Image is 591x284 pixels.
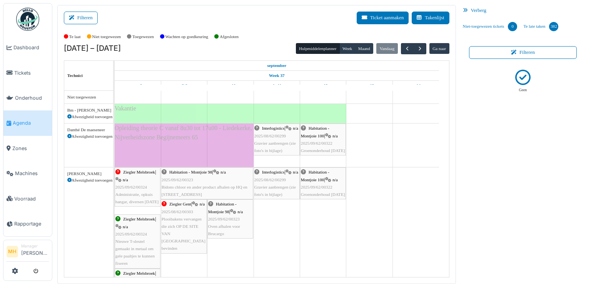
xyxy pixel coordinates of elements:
h2: [DATE] – [DATE] [64,44,121,53]
span: Dashboard [13,44,49,51]
button: Ga naar [429,43,449,54]
span: Administratie, opkuis hangar, diversen [DATE] [115,192,159,204]
a: Voorraad [3,186,52,211]
span: Gravier aanbrengen (zie foto's in bijlage) [254,185,296,197]
span: 2025/08/62/00303 [162,209,193,214]
span: 2025/09/62/00324 [115,232,147,236]
span: Habitation - Montjoie 98 [208,202,237,214]
span: n/a [238,209,243,214]
a: 9 september 2025 [179,81,190,90]
img: Badge_color-CXgf-gQk.svg [16,8,39,31]
div: Danthé De maeseneer [67,127,110,133]
span: Gravier aanbrengen (zie foto's in bijlage) [254,141,296,153]
a: 14 september 2025 [409,81,423,90]
a: 12 september 2025 [317,81,330,90]
div: Verberg [460,5,586,16]
a: Week 37 [267,71,287,80]
span: n/a [123,177,128,182]
div: | [162,200,206,252]
span: n/a [293,126,298,130]
button: Maand [355,43,373,54]
label: Te laat [69,33,81,40]
div: 382 [549,22,558,31]
div: | [115,216,160,267]
a: Tickets [3,60,52,85]
a: 8 september 2025 [131,81,144,90]
button: Filteren [64,12,98,24]
span: Ziegler Melsbroek [123,271,155,276]
span: Technici [67,73,83,78]
a: Te late taken [520,16,561,37]
span: n/a [123,224,128,229]
button: Filteren [469,46,577,59]
label: Wachten op goedkeuring [165,33,209,40]
span: Habitation - Montjoie 100 [301,170,329,182]
button: Vorige [401,43,414,54]
span: 2025/08/62/00299 [254,177,286,182]
div: | [254,169,299,198]
a: 13 september 2025 [363,81,376,90]
span: n/a [332,134,338,138]
span: Onderhoud [15,94,49,102]
a: Niet-toegewezen tickets [460,16,521,37]
div: | [301,125,345,154]
span: Rapportage [14,220,49,227]
span: Oven afhalen voor Brucargo [208,224,240,236]
span: n/a [332,177,338,182]
span: n/a [200,202,205,206]
span: Agenda [13,119,49,127]
span: 2025/08/62/00299 [254,134,286,138]
span: n/a [293,170,298,174]
button: Hulpmiddelenplanner [296,43,340,54]
span: 2025/09/62/00323 [208,217,240,221]
a: 10 september 2025 [223,81,238,90]
label: Toegewezen [132,33,154,40]
span: Plooibakens vervangen die zich OP DE SITE VAN [GEOGRAPHIC_DATA] bevinden [162,217,205,251]
div: | [301,169,345,198]
span: Opleiding theorie C vanaf 8u30 tot 17u00 - Liedekerke, Nijverheidszone Begijnemeers 65 [115,125,252,140]
span: Voorraad [14,195,49,202]
span: Habitation - Montjoie 100 [301,126,329,138]
button: Volgende [413,43,426,54]
button: Week [339,43,356,54]
span: Zones [12,145,49,152]
p: Geen [519,87,527,93]
div: | [208,200,252,237]
div: Afwezigheid toevoegen [67,133,110,140]
div: | [162,169,252,198]
div: Niet toegewezen [67,94,110,100]
button: Vandaag [376,43,397,54]
span: Groenonderhoud [DATE] [301,192,345,197]
label: Afgesloten [220,33,239,40]
div: [PERSON_NAME] [67,170,110,177]
a: 11 september 2025 [270,81,284,90]
div: Afwezigheid toevoegen [67,114,110,120]
span: Tickets [14,69,49,77]
a: Zones [3,136,52,161]
span: n/a [220,170,226,174]
span: Ziegler Melsbroek [123,217,155,221]
span: Vakantie [115,105,136,112]
span: Ziegler Gent [169,202,191,206]
div: Manager [21,243,49,249]
a: Dashboard [3,35,52,60]
span: Interlogistics [262,170,284,174]
span: 2025/09/62/00322 [301,185,332,189]
li: MH [7,246,18,257]
span: Groenonderhoud [DATE] [301,148,345,153]
a: Onderhoud [3,85,52,110]
div: | [254,125,299,154]
button: Takenlijst [412,12,449,24]
div: | [115,169,160,205]
span: 2025/09/62/00323 [162,177,193,182]
span: Interlogistics [262,126,284,130]
div: Afwezigheid toevoegen [67,177,110,184]
div: Bm - [PERSON_NAME] [67,107,110,114]
a: Rapportage [3,211,52,236]
span: Nieuwe T-sleutel gemaakt in metaal om gele paaltjes te kunnen fixeren [115,239,155,266]
li: [PERSON_NAME] [21,243,49,260]
span: Habitation - Montjoie 98 [169,170,212,174]
span: 2025/09/62/00324 [115,185,147,189]
a: MH Manager[PERSON_NAME] [7,243,49,262]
